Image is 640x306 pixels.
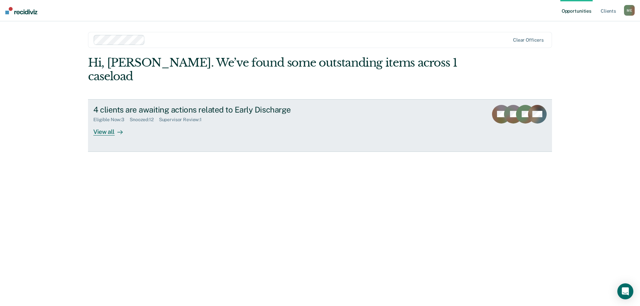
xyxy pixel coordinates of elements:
div: Supervisor Review : 1 [159,117,207,123]
div: Eligible Now : 3 [93,117,130,123]
div: Clear officers [513,37,544,43]
div: View all [93,123,131,136]
div: Open Intercom Messenger [617,283,633,299]
button: ME [624,5,635,16]
div: Snoozed : 12 [130,117,159,123]
a: 4 clients are awaiting actions related to Early DischargeEligible Now:3Snoozed:12Supervisor Revie... [88,99,552,152]
img: Recidiviz [5,7,37,14]
div: 4 clients are awaiting actions related to Early Discharge [93,105,327,115]
div: M E [624,5,635,16]
div: Hi, [PERSON_NAME]. We’ve found some outstanding items across 1 caseload [88,56,459,83]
